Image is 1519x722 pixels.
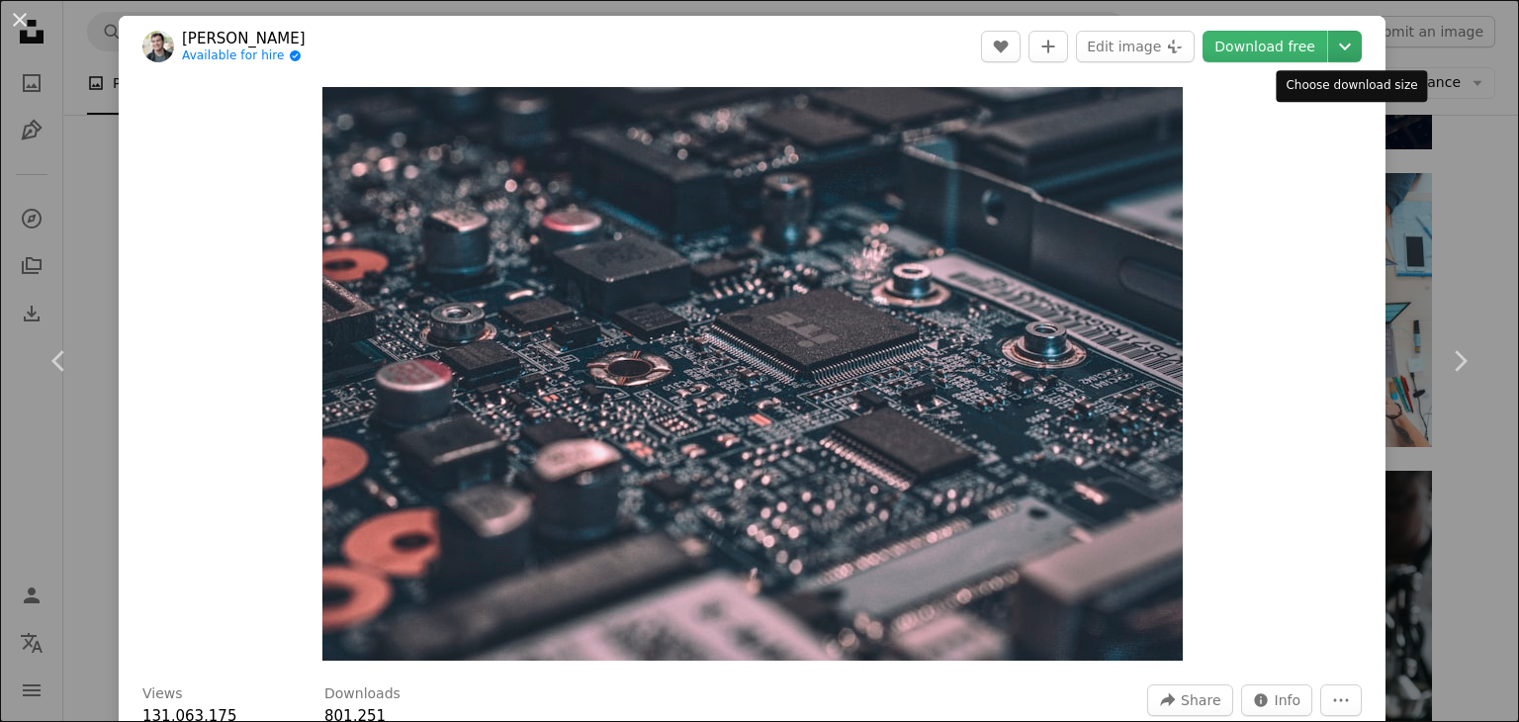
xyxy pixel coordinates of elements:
[1147,684,1232,716] button: Share this image
[1181,685,1220,715] span: Share
[981,31,1021,62] button: Like
[1203,31,1327,62] a: Download free
[322,87,1183,661] button: Zoom in on this image
[1028,31,1068,62] button: Add to Collection
[182,29,306,48] a: [PERSON_NAME]
[1275,685,1301,715] span: Info
[182,48,306,64] a: Available for hire
[1076,31,1195,62] button: Edit image
[1328,31,1362,62] button: Choose download size
[142,31,174,62] img: Go to Alexandre Debiève's profile
[1400,266,1519,456] a: Next
[142,684,183,704] h3: Views
[322,87,1183,661] img: macro photography of black circuit board
[1241,684,1313,716] button: Stats about this image
[1276,70,1427,102] div: Choose download size
[324,684,401,704] h3: Downloads
[1320,684,1362,716] button: More Actions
